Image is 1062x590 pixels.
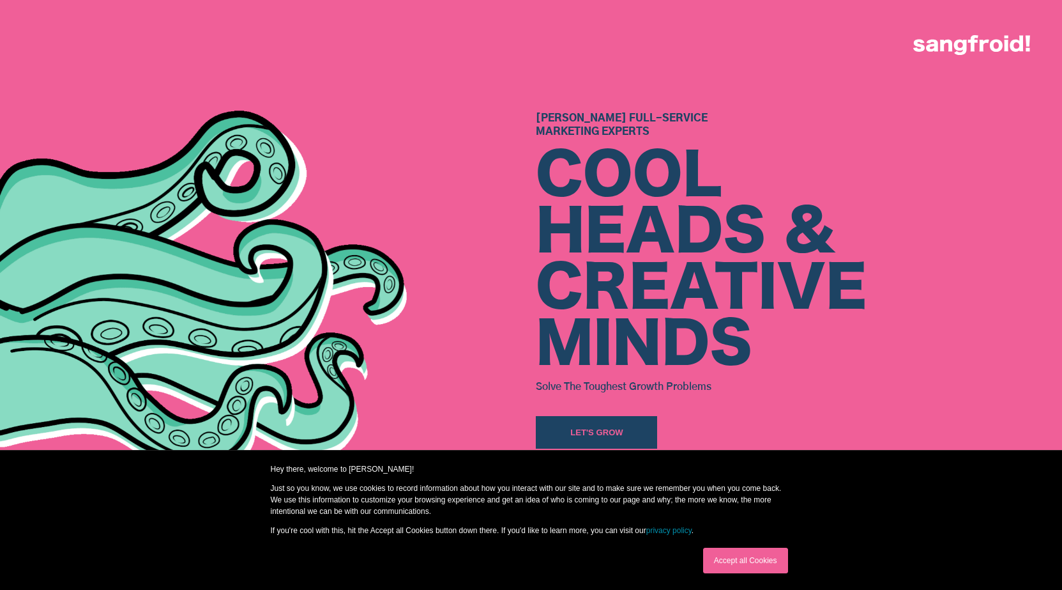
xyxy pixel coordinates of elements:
[913,35,1030,55] img: logo
[536,149,1062,374] div: COOL HEADS & CREATIVE MINDS
[570,426,623,439] div: Let's Grow
[646,526,692,535] a: privacy policy
[536,416,657,449] a: Let's Grow
[271,525,792,536] p: If you're cool with this, hit the Accept all Cookies button down there. If you'd like to learn mo...
[496,242,534,249] a: privacy policy
[271,483,792,517] p: Just so you know, we use cookies to record information about how you interact with our site and t...
[536,112,1062,139] h1: [PERSON_NAME] Full-Service Marketing Experts
[536,377,1062,396] h3: Solve The Toughest Growth Problems
[703,548,788,573] a: Accept all Cookies
[271,463,792,475] p: Hey there, welcome to [PERSON_NAME]!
